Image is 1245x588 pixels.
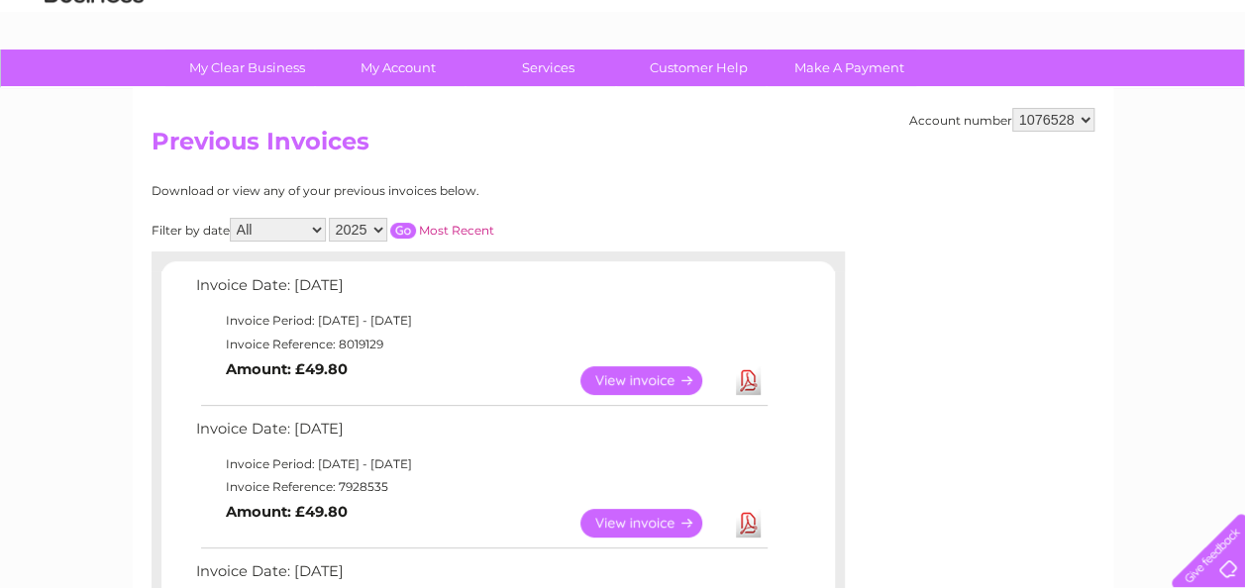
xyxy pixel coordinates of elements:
b: Amount: £49.80 [226,503,348,521]
td: Invoice Period: [DATE] - [DATE] [191,452,771,476]
div: Download or view any of your previous invoices below. [152,184,672,198]
td: Invoice Date: [DATE] [191,272,771,309]
td: Invoice Date: [DATE] [191,416,771,452]
a: Water [896,84,934,99]
a: View [580,509,726,538]
div: Account number [909,108,1094,132]
a: Most Recent [419,223,494,238]
td: Invoice Reference: 7928535 [191,475,771,499]
a: Blog [1073,84,1101,99]
b: Amount: £49.80 [226,360,348,378]
a: My Account [316,49,479,86]
a: Telecoms [1001,84,1061,99]
a: Make A Payment [768,49,931,86]
a: Customer Help [617,49,780,86]
h2: Previous Invoices [152,128,1094,165]
div: Filter by date [152,218,672,242]
td: Invoice Reference: 8019129 [191,333,771,356]
td: Invoice Period: [DATE] - [DATE] [191,309,771,333]
a: Energy [946,84,989,99]
a: My Clear Business [165,49,329,86]
a: 0333 014 3131 [872,10,1008,35]
a: Download [736,509,761,538]
img: logo.png [44,51,145,112]
a: Contact [1113,84,1162,99]
a: Log out [1180,84,1226,99]
a: Download [736,366,761,395]
a: View [580,366,726,395]
div: Clear Business is a trading name of Verastar Limited (registered in [GEOGRAPHIC_DATA] No. 3667643... [156,11,1091,96]
a: Services [467,49,630,86]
